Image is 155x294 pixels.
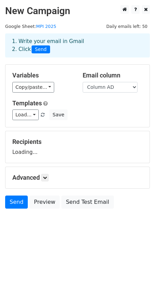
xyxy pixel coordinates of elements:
[12,109,39,120] a: Load...
[12,72,72,79] h5: Variables
[12,99,42,107] a: Templates
[12,138,143,156] div: Loading...
[5,196,28,209] a: Send
[29,196,60,209] a: Preview
[12,174,143,181] h5: Advanced
[12,138,143,146] h5: Recipients
[104,23,150,30] span: Daily emails left: 50
[83,72,143,79] h5: Email column
[32,45,50,54] span: Send
[12,82,54,93] a: Copy/paste...
[5,5,150,17] h2: New Campaign
[49,109,67,120] button: Save
[5,24,56,29] small: Google Sheet:
[61,196,114,209] a: Send Test Email
[104,24,150,29] a: Daily emails left: 50
[36,24,56,29] a: MPI 2025
[121,261,155,294] iframe: Chat Widget
[7,38,148,53] div: 1. Write your email in Gmail 2. Click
